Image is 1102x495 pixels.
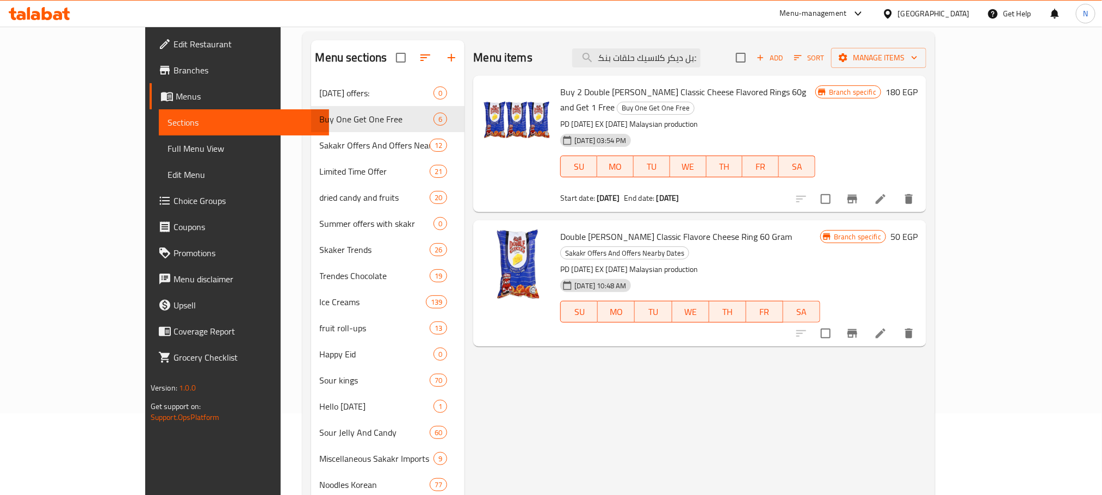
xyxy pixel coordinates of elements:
span: MO [602,159,629,175]
span: Select all sections [389,46,412,69]
button: WE [670,156,707,177]
div: items [434,217,447,230]
span: 1 [434,401,447,412]
div: Happy Eid [320,348,434,361]
div: Sakakr Offers And Offers Nearby Dates [320,139,430,152]
span: 0 [434,219,447,229]
span: TU [638,159,666,175]
div: items [430,139,447,152]
a: Sections [159,109,329,135]
h2: Menu sections [315,49,387,66]
span: 13 [430,323,447,333]
a: Coupons [150,214,329,240]
span: SU [565,159,593,175]
a: Full Menu View [159,135,329,162]
button: TU [635,301,672,323]
a: Upsell [150,292,329,318]
button: Add [752,49,787,66]
button: TH [709,301,746,323]
button: SU [560,156,597,177]
span: Edit Restaurant [174,38,320,51]
div: [GEOGRAPHIC_DATA] [898,8,970,20]
span: Manage items [840,51,918,65]
b: [DATE] [657,191,679,205]
button: Manage items [831,48,926,68]
button: TH [707,156,743,177]
button: WE [672,301,709,323]
span: Sakakr Offers And Offers Nearby Dates [561,247,689,259]
div: dried candy and fruits20 [311,184,465,211]
div: Sour kings70 [311,367,465,393]
div: items [430,191,447,204]
span: Branches [174,64,320,77]
span: 77 [430,480,447,490]
button: Branch-specific-item [839,320,865,346]
a: Edit Menu [159,162,329,188]
button: Branch-specific-item [839,186,865,212]
span: Version: [151,381,177,395]
span: Grocery Checklist [174,351,320,364]
span: Branch specific [825,87,881,97]
div: items [430,243,447,256]
span: [DATE] 03:54 PM [570,135,630,146]
span: Ice Creams [320,295,426,308]
span: 0 [434,349,447,360]
span: dried candy and fruits [320,191,430,204]
div: items [434,452,447,465]
span: Select section [729,46,752,69]
span: Menus [176,90,320,103]
span: Coverage Report [174,325,320,338]
h6: 50 EGP [890,229,918,244]
b: [DATE] [597,191,620,205]
span: End date: [624,191,654,205]
span: SA [783,159,811,175]
span: 60 [430,428,447,438]
div: items [426,295,447,308]
span: Branch specific [829,232,886,242]
span: Sort [794,52,824,64]
div: Hello [DATE]1 [311,393,465,419]
button: SA [779,156,815,177]
div: items [430,269,447,282]
span: Select to update [814,188,837,211]
span: fruit roll-ups [320,321,430,335]
span: Sort items [787,49,831,66]
a: Grocery Checklist [150,344,329,370]
span: FR [751,304,779,320]
button: TU [634,156,670,177]
span: 70 [430,375,447,386]
span: Summer offers with skakr [320,217,434,230]
div: fruit roll-ups13 [311,315,465,341]
span: Sour Jelly And Candy [320,426,430,439]
span: [DATE] offers: [320,86,434,100]
span: 6 [434,114,447,125]
span: Limited Time Offer [320,165,430,178]
button: FR [746,301,783,323]
span: Coupons [174,220,320,233]
span: 20 [430,193,447,203]
h6: 180 EGP [886,84,918,100]
span: MO [602,304,630,320]
span: Add item [752,49,787,66]
a: Promotions [150,240,329,266]
span: Double [PERSON_NAME] Classic Flavore Cheese Ring 60 Gram [560,228,792,245]
div: Hello Ramadan [320,400,434,413]
span: 9 [434,454,447,464]
button: delete [896,320,922,346]
span: Sour kings [320,374,430,387]
p: PD [DATE] EX [DATE] Malaysian production [560,263,820,276]
button: MO [598,301,635,323]
span: Add [755,52,784,64]
a: Edit menu item [874,193,887,206]
button: Add section [438,45,465,71]
div: Summer offers with skakr0 [311,211,465,237]
span: Get support on: [151,399,201,413]
span: FR [747,159,775,175]
a: Edit menu item [874,327,887,340]
div: [DATE] offers:0 [311,80,465,106]
div: items [434,86,447,100]
span: TH [711,159,739,175]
